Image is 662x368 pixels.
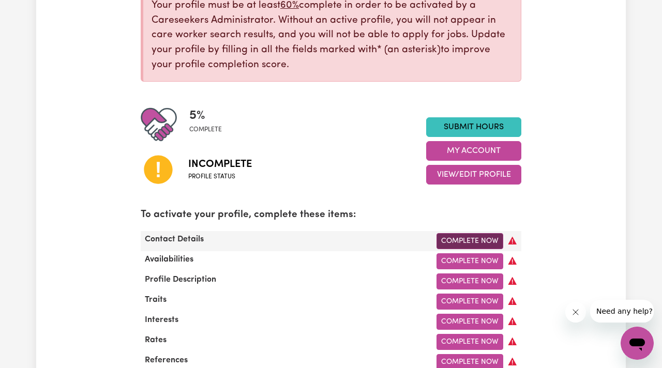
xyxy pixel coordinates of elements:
span: Incomplete [188,157,252,172]
u: 60% [280,1,299,10]
button: View/Edit Profile [426,165,521,185]
iframe: Close message [565,302,586,323]
span: an asterisk [377,45,441,55]
button: My Account [426,141,521,161]
div: Profile completeness: 5% [189,106,230,143]
iframe: Button to launch messaging window [621,327,654,360]
span: 5 % [189,106,222,125]
a: Complete Now [437,273,503,289]
a: Complete Now [437,294,503,310]
span: Availabilities [141,255,198,264]
p: To activate your profile, complete these items: [141,208,521,223]
a: Complete Now [437,233,503,249]
span: Contact Details [141,235,208,243]
a: Submit Hours [426,117,521,137]
span: Rates [141,336,171,344]
span: complete [189,125,222,134]
span: References [141,356,192,364]
span: Profile Description [141,275,220,284]
a: Complete Now [437,314,503,330]
span: Traits [141,296,171,304]
span: Interests [141,316,183,324]
span: Profile status [188,172,252,181]
a: Complete Now [437,334,503,350]
a: Complete Now [437,253,503,269]
iframe: Message from company [590,300,654,323]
